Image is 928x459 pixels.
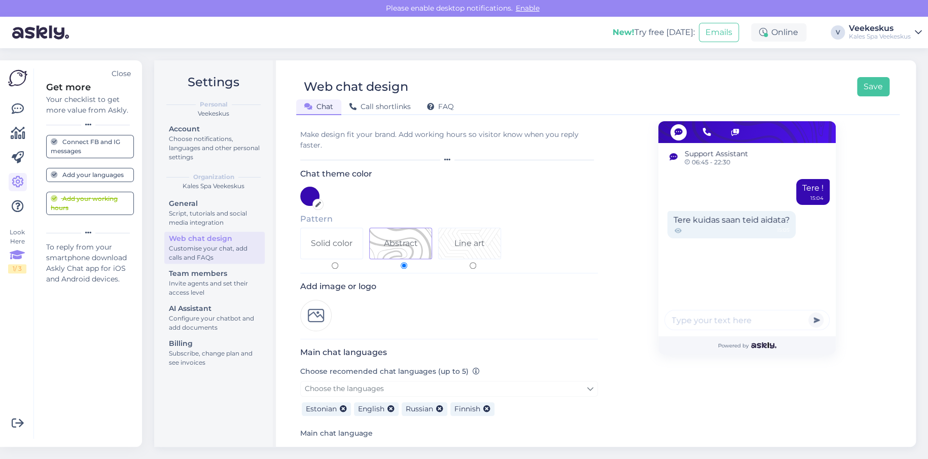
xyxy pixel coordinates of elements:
div: AI Assistant [169,303,260,314]
input: Type your text here [664,310,830,330]
div: 1 / 3 [8,264,26,273]
div: Billing [169,338,260,349]
div: Get more [46,81,134,94]
span: Enable [513,4,543,13]
a: Choose the languages [300,381,598,397]
span: Support Assistant [685,149,748,159]
a: AccountChoose notifications, languages and other personal settings [164,122,265,163]
a: Add your working hours [46,192,134,215]
div: Veekeskus [162,109,265,118]
div: Team members [169,268,260,279]
div: Make design fit your brand. Add working hours so visitor know when you reply faster. [300,129,598,151]
h5: Pattern [300,214,598,224]
span: English [358,404,384,413]
b: Personal [200,100,228,109]
img: Logo preview [300,300,332,331]
div: Add your working hours [51,194,129,213]
div: Kales Spa Veekeskus [849,32,911,41]
div: Add your languages [51,170,124,180]
img: Askly [751,342,776,348]
div: V [831,25,845,40]
h3: Main chat languages [300,347,598,357]
div: Customise your chat, add calls and FAQs [169,244,260,262]
div: Try free [DATE]: [613,26,695,39]
span: Powered by [718,342,776,349]
a: VeekeskusKales Spa Veekeskus [849,24,922,41]
a: AI AssistantConfigure your chatbot and add documents [164,302,265,334]
input: Pattern 2Line art [470,262,476,269]
div: Kales Spa Veekeskus [162,182,265,191]
div: Solid color [311,237,352,250]
b: Organization [193,172,234,182]
a: Add your languages [46,168,134,182]
img: Askly Logo [8,68,27,88]
a: BillingSubscribe, change plan and see invoices [164,337,265,369]
div: Script, tutorials and social media integration [169,209,260,227]
div: 15:04 [810,194,824,202]
a: Web chat designCustomise your chat, add calls and FAQs [164,232,265,264]
span: Chat [304,102,333,111]
div: Connect FB and IG messages [51,137,129,156]
div: Account [169,124,260,134]
div: Subscribe, change plan and see invoices [169,349,260,367]
div: Veekeskus [849,24,911,32]
span: Russian [406,404,433,413]
span: Call shortlinks [349,102,411,111]
div: Your checklist to get more value from Askly. [46,94,134,116]
button: Save [857,77,889,96]
a: GeneralScript, tutorials and social media integration [164,197,265,229]
div: Abstract [384,237,418,250]
input: Solid color [332,262,338,269]
span: Estonian [306,404,337,413]
h3: Add image or logo [300,281,598,291]
h2: Settings [162,73,265,92]
b: New! [613,27,634,37]
div: Close [112,68,131,79]
span: 15:05 [777,226,790,235]
div: Online [751,23,806,42]
label: Choose recomended chat languages (up to 5) [300,366,480,377]
div: General [169,198,260,209]
div: Choose notifications, languages and other personal settings [169,134,260,162]
div: Web chat design [169,233,260,244]
div: Line art [454,237,485,250]
a: Team membersInvite agents and set their access level [164,267,265,299]
span: Finnish [454,404,480,413]
span: Choose the languages [305,384,384,393]
div: Configure your chatbot and add documents [169,314,260,332]
span: 06:45 - 22:30 [685,159,748,165]
button: Emails [699,23,739,42]
div: Tere ! [796,179,830,205]
h3: Chat theme color [300,169,598,179]
div: Web chat design [304,77,408,96]
a: Connect FB and IG messages [46,135,134,158]
span: FAQ [427,102,454,111]
div: Look Here [8,228,26,273]
div: To reply from your smartphone download Askly Chat app for iOS and Android devices. [46,242,134,285]
div: Tere kuidas saan teid aidata? [667,211,796,238]
div: Invite agents and set their access level [169,279,260,297]
input: Pattern 1Abstract [401,262,407,269]
label: Main chat language [300,428,373,439]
